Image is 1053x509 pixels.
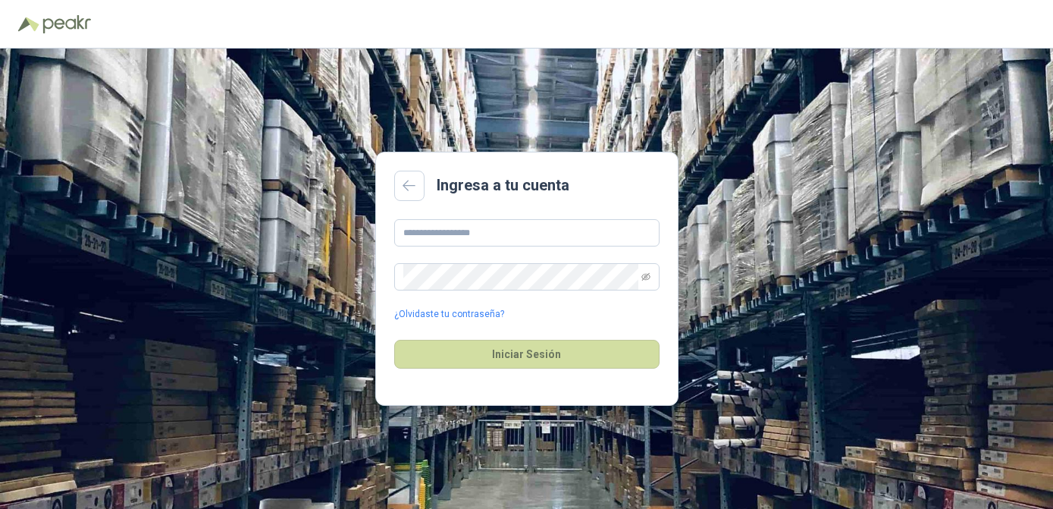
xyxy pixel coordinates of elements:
span: eye-invisible [641,272,650,281]
button: Iniciar Sesión [394,340,660,369]
a: ¿Olvidaste tu contraseña? [394,307,504,322]
img: Peakr [42,15,91,33]
img: Logo [18,17,39,32]
h2: Ingresa a tu cuenta [437,174,569,197]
